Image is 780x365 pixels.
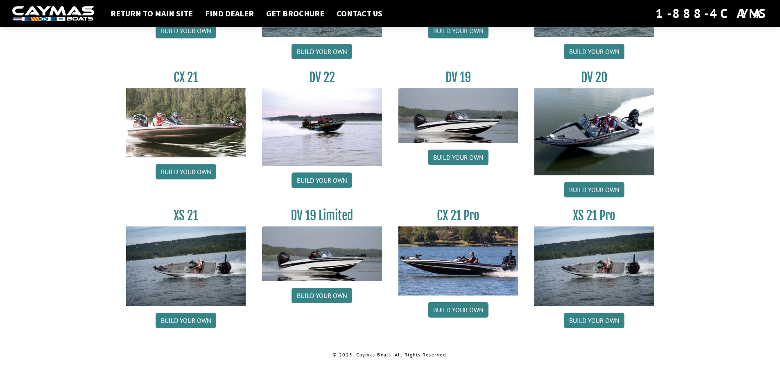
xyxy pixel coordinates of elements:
[262,8,328,19] a: Get Brochure
[126,70,246,85] h3: CX 21
[12,6,94,21] img: white-logo-c9c8dbefe5ff5ceceb0f0178aa75bf4bb51f6bca0971e226c86eb53dfe498488.png
[106,8,197,19] a: Return to main site
[292,44,352,59] a: Build your own
[262,88,382,166] img: DV22_original_motor_cropped_for_caymas_connect.jpg
[126,208,246,223] h3: XS 21
[564,182,624,197] a: Build your own
[126,88,246,157] img: CX21_thumb.jpg
[262,226,382,281] img: dv-19-ban_from_website_for_caymas_connect.png
[564,44,624,59] a: Build your own
[534,226,654,306] img: XS_21_thumbnail.jpg
[126,351,654,358] p: © 2025. Caymas Boats. All Rights Reserved.
[156,164,216,179] a: Build your own
[156,23,216,38] a: Build your own
[398,226,518,295] img: CX-21Pro_thumbnail.jpg
[428,302,488,318] a: Build your own
[428,23,488,38] a: Build your own
[156,313,216,328] a: Build your own
[398,70,518,85] h3: DV 19
[262,208,382,223] h3: DV 19 Limited
[656,4,768,22] div: 1-888-4CAYMAS
[201,8,258,19] a: Find Dealer
[534,88,654,175] img: DV_20_from_website_for_caymas_connect.png
[126,226,246,306] img: XS_21_thumbnail.jpg
[534,70,654,85] h3: DV 20
[332,8,387,19] a: Contact Us
[398,88,518,143] img: dv-19-ban_from_website_for_caymas_connect.png
[262,70,382,85] h3: DV 22
[564,313,624,328] a: Build your own
[292,172,352,188] a: Build your own
[398,208,518,223] h3: CX 21 Pro
[534,208,654,223] h3: XS 21 Pro
[292,288,352,303] a: Build your own
[428,150,488,165] a: Build your own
